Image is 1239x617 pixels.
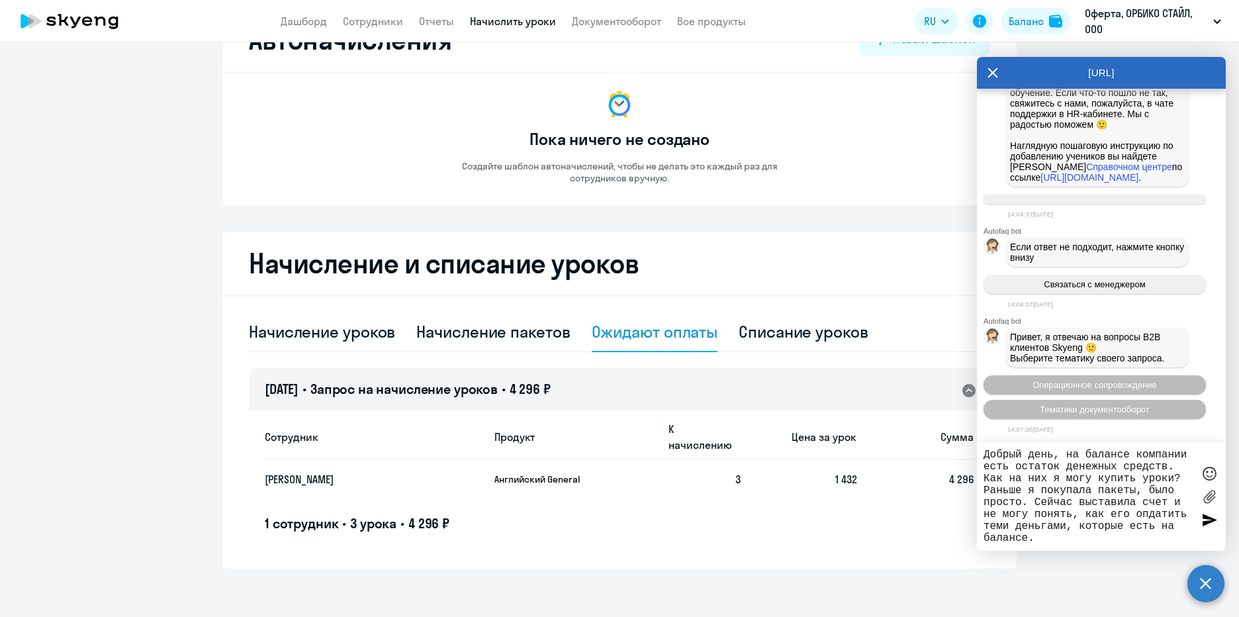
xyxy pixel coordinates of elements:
h2: Автоначисления [249,24,451,56]
h3: Пока ничего не создано [529,128,710,150]
span: 4 296 [949,473,974,486]
button: Связаться с менеджером [984,275,1206,294]
span: 3 урока [350,515,396,532]
time: 14:04:37[DATE] [1007,301,1053,308]
a: Справочном центре [1086,162,1172,172]
div: Autofaq bot [984,227,1226,235]
div: Списание уроков [739,321,868,342]
a: [URL][DOMAIN_NAME] [1040,172,1138,183]
button: Балансbalance [1001,8,1070,34]
span: 4 296 ₽ [510,381,551,397]
a: Документооборот [572,15,661,28]
div: Autofaq bot [984,317,1226,325]
span: Операционное сопровождение [1032,380,1157,390]
img: bot avatar [984,328,1001,348]
th: Цена за урок [741,414,858,460]
span: 3 [735,473,741,486]
button: Оферта, ОРБИКО СТАЙЛ, ООО [1078,5,1228,37]
span: RU [924,13,936,29]
time: 14:04:37[DATE] [1007,211,1053,218]
span: • [302,381,306,397]
span: 4 296 ₽ [408,515,449,532]
span: Привет, я отвечаю на вопросы B2B клиентов Skyeng 🙂 Выберите тематику своего запроса. [1010,332,1165,363]
div: Начисление уроков [249,321,395,342]
a: Дашборд [281,15,327,28]
label: Лимит 10 файлов [1199,487,1219,506]
p: Английский General [494,473,594,485]
p: Создайте шаблон автоначислений, чтобы не делать это каждый раз для сотрудников вручную. [434,160,805,184]
span: [DATE] [265,381,298,397]
th: Сотрудник [265,414,484,460]
span: • [502,381,506,397]
textarea: Добрый день, на балансе компании есть остаток денежных средств. Как на них я могу купить уроки? Р... [984,449,1193,544]
h2: Начисление и списание уроков [249,248,990,279]
span: 1 432 [835,473,857,486]
p: Оферта, ОРБИКО СТАЙЛ, ООО [1085,5,1208,37]
th: Сумма [857,414,974,460]
span: • [400,515,404,532]
button: Тематики документооборот [984,400,1206,419]
img: bot avatar [984,238,1001,258]
a: Начислить уроки [470,15,556,28]
div: Начисление пакетов [416,321,570,342]
button: Операционное сопровождение [984,375,1206,395]
img: no-data [604,89,635,120]
span: Запрос на начисление уроков [310,381,498,397]
div: Ожидают оплаты [592,321,718,342]
a: Отчеты [419,15,454,28]
time: 14:07:36[DATE] [1007,426,1053,433]
th: К начислению [658,414,741,460]
span: 1 сотрудник [265,515,338,532]
div: Баланс [1009,13,1044,29]
span: Если ответ не подходит, нажмите кнопку внизу [1010,242,1187,263]
a: Сотрудники [343,15,403,28]
span: • [342,515,346,532]
span: Тематики документооборот [1040,404,1150,414]
th: Продукт [484,414,658,460]
img: balance [1049,15,1062,28]
a: Все продукты [677,15,746,28]
button: RU [915,8,958,34]
span: Связаться с менеджером [1044,279,1145,289]
p: [PERSON_NAME] [265,472,458,487]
